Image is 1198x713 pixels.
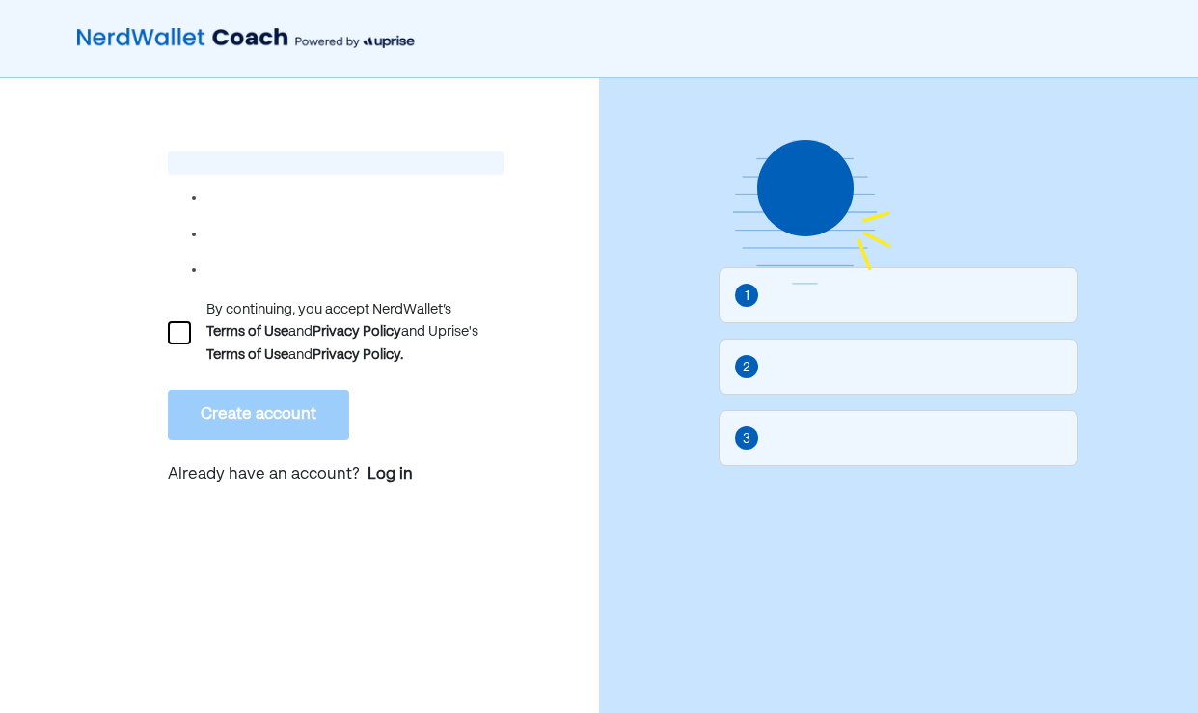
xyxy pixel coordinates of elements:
[168,463,503,488] p: Already have an account?
[743,357,750,378] div: 2
[206,343,288,367] div: Terms of Use
[313,343,403,367] div: Privacy Policy.
[206,299,503,367] div: By continuing, you accept NerdWallet’s and and Uprise's and
[313,320,401,343] div: Privacy Policy
[743,428,750,450] div: 3
[206,320,288,343] div: Terms of Use
[168,390,349,440] button: Create account
[745,286,749,307] div: 1
[368,463,413,486] a: Log in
